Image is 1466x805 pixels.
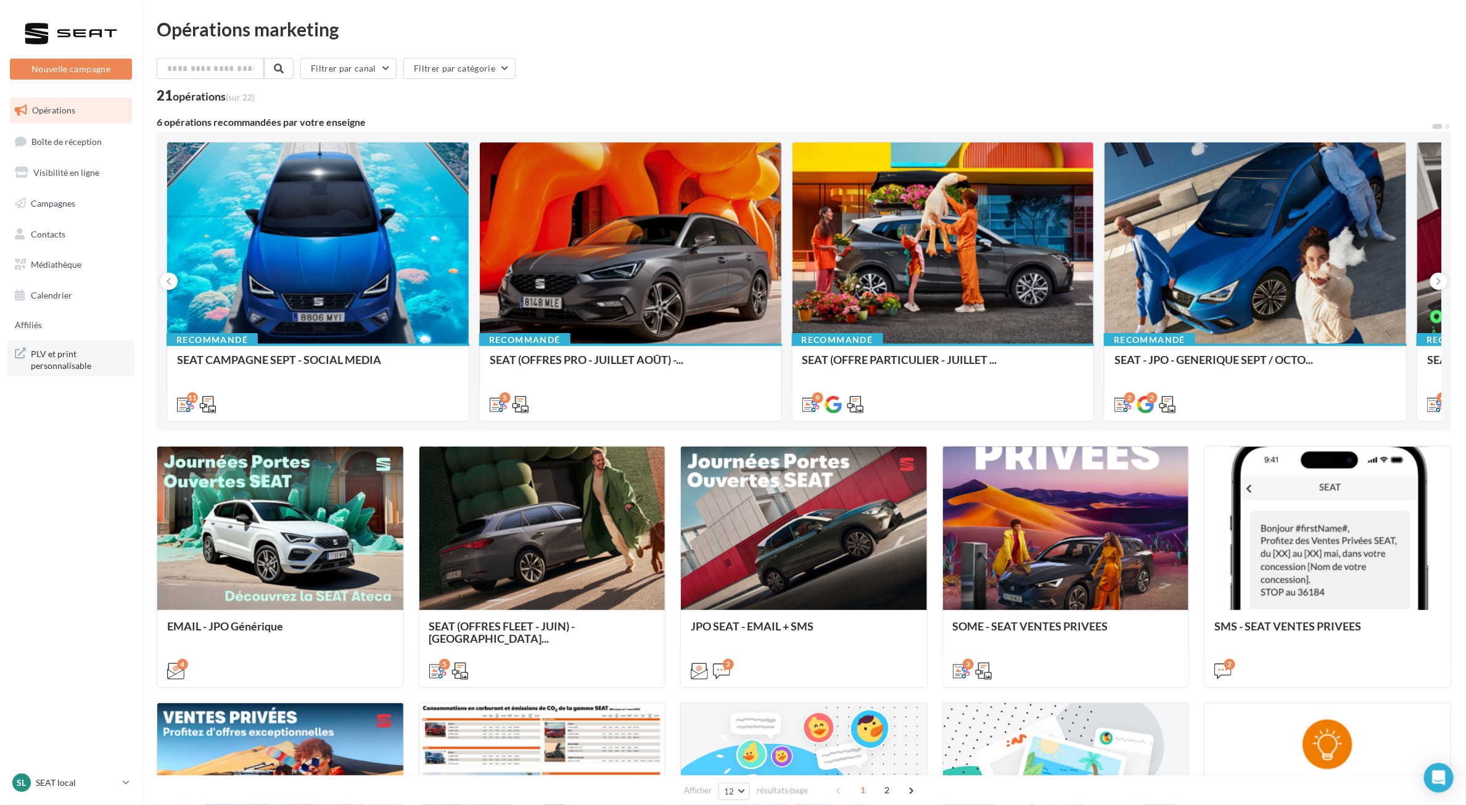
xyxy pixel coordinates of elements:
span: Campagnes [31,198,75,208]
div: Recommandé [167,333,258,347]
div: 9 [812,392,823,403]
span: Contacts [31,228,65,239]
div: 2 [1124,392,1135,403]
div: Recommandé [1104,333,1195,347]
div: 5 [500,392,511,403]
span: Visibilité en ligne [33,167,99,178]
span: SEAT (OFFRES FLEET - JUIN) - [GEOGRAPHIC_DATA]... [429,619,575,645]
div: 21 [157,89,255,102]
a: Visibilité en ligne [7,160,134,186]
a: PLV et print personnalisable [7,341,134,377]
a: Sl SEAT local [10,771,132,795]
div: opérations [173,91,255,102]
div: 4 [177,659,188,670]
span: SOME - SEAT VENTES PRIVEES [953,619,1108,633]
span: PLV et print personnalisable [31,345,127,372]
span: (sur 22) [226,92,255,102]
a: Affiliés [7,313,134,336]
div: 2 [1147,392,1158,403]
button: Nouvelle campagne [10,59,132,80]
a: Opérations [7,97,134,123]
div: Open Intercom Messenger [1424,763,1454,793]
div: 2 [1224,659,1235,670]
div: 6 [1437,392,1448,403]
div: Recommandé [792,333,883,347]
span: SEAT CAMPAGNE SEPT - SOCIAL MEDIA [177,353,381,366]
span: Boîte de réception [31,136,102,146]
span: Afficher [684,785,712,796]
span: Opérations [32,105,75,115]
div: 11 [187,392,198,403]
div: 5 [439,659,450,670]
div: Recommandé [479,333,570,347]
span: Calendrier [31,290,72,300]
span: SEAT (OFFRE PARTICULIER - JUILLET ... [802,353,997,366]
div: 2 [723,659,734,670]
span: 1 [854,780,873,800]
span: SEAT (OFFRES PRO - JUILLET AOÛT) -... [490,353,683,366]
div: Opérations marketing [157,20,1451,38]
a: Contacts [7,221,134,247]
button: Filtrer par catégorie [403,58,516,79]
span: SMS - SEAT VENTES PRIVEES [1214,619,1361,633]
a: Campagnes [7,191,134,217]
button: Filtrer par canal [300,58,397,79]
span: EMAIL - JPO Générique [167,619,283,633]
span: Affiliés [15,320,42,330]
button: 12 [719,783,750,800]
a: Boîte de réception [7,128,134,155]
div: 6 opérations recommandées par votre enseigne [157,117,1431,127]
a: Médiathèque [7,252,134,278]
span: SEAT - JPO - GENERIQUE SEPT / OCTO... [1114,353,1313,366]
div: 3 [963,659,974,670]
span: Médiathèque [31,259,81,270]
p: SEAT local [36,777,118,789]
span: 2 [878,780,897,800]
span: Sl [17,777,27,789]
a: Calendrier [7,283,134,308]
span: JPO SEAT - EMAIL + SMS [691,619,813,633]
span: résultats/page [757,785,808,796]
span: 12 [724,786,735,796]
